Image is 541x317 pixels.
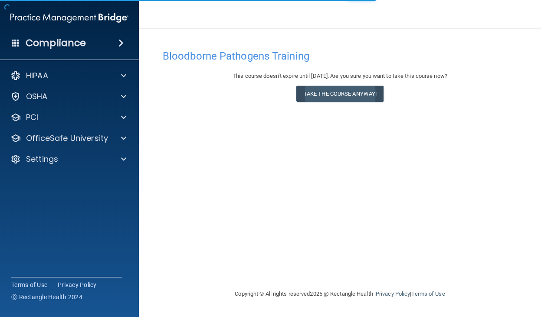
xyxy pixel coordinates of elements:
button: Take the course anyway! [296,86,384,102]
a: Privacy Policy [58,280,97,289]
h4: Compliance [26,37,86,49]
p: HIPAA [26,70,48,81]
h4: Bloodborne Pathogens Training [163,50,517,62]
span: Ⓒ Rectangle Health 2024 [11,293,82,301]
a: OfficeSafe University [10,133,126,143]
img: PMB logo [10,9,128,27]
p: Settings [26,154,58,164]
p: OfficeSafe University [26,133,108,143]
a: HIPAA [10,70,126,81]
a: Privacy Policy [376,290,410,297]
a: Settings [10,154,126,164]
p: PCI [26,112,38,123]
div: This course doesn’t expire until [DATE]. Are you sure you want to take this course now? [163,71,517,81]
a: OSHA [10,91,126,102]
p: OSHA [26,91,48,102]
a: PCI [10,112,126,123]
div: Copyright © All rights reserved 2025 @ Rectangle Health | | [182,280,498,308]
a: Terms of Use [411,290,445,297]
a: Terms of Use [11,280,47,289]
